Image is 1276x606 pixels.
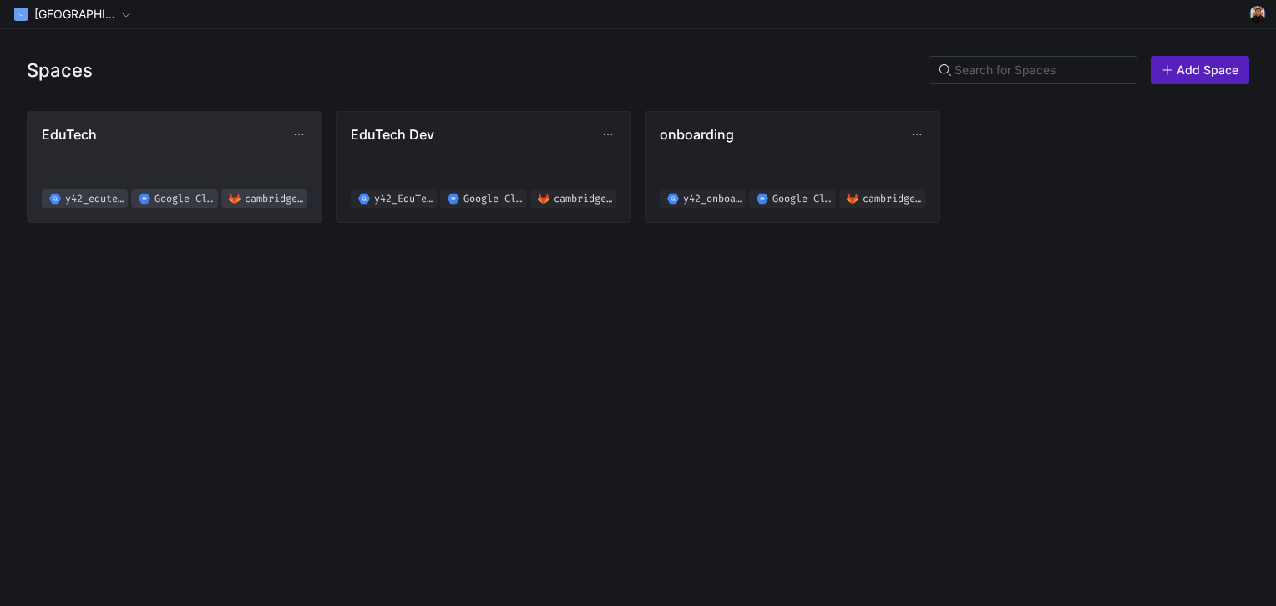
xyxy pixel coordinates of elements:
a: y42_EduTech_Dev_89ca761bca3e42ff8406d0961e85785d_c4ddbefb [351,189,437,208]
span: cambridge/edutech [245,194,304,205]
h3: Spaces [27,59,93,81]
button: EduTechy42_edutech_02f619b8d4e94d2ab8830fef0a38a076Google Cloud Storagecambridge/edutech [28,112,322,222]
a: cambridge/edutech [221,189,307,208]
button: C[GEOGRAPHIC_DATA] [7,3,139,25]
span: EduTech Dev [351,126,600,143]
span: Google Cloud Storage [154,194,214,205]
span: y42_onboarding_8d9382a10c89441bb85d3a89f1cd8ac3 [683,194,742,205]
span: Add Space [1177,63,1238,77]
span: Google Cloud Storage [772,194,832,205]
a: y42_edutech_02f619b8d4e94d2ab8830fef0a38a076 [42,189,128,208]
a: Google Cloud Storage [440,189,526,208]
span: Google Cloud Storage [463,194,523,205]
button: Add Space [1151,56,1249,84]
span: y42_EduTech_Dev_89ca761bca3e42ff8406d0961e85785d_c4ddbefb [374,194,433,205]
span: [GEOGRAPHIC_DATA] [34,8,118,21]
a: cambridge/onboarding [839,189,925,208]
a: Google Cloud Storage [749,189,835,208]
button: onboardingy42_onboarding_8d9382a10c89441bb85d3a89f1cd8ac3Google Cloud Storagecambridge/onboarding [646,112,939,222]
a: cambridge/EduTech_Dev [530,189,616,208]
span: cambridge/EduTech_Dev [554,194,613,205]
input: Search for Spaces [954,63,1127,77]
span: cambridge/onboarding [863,194,922,205]
span: onboarding [660,126,909,143]
a: Google Cloud Storage [131,189,217,208]
a: y42_onboarding_8d9382a10c89441bb85d3a89f1cd8ac3 [660,189,746,208]
span: EduTech [42,126,291,143]
span: y42_edutech_02f619b8d4e94d2ab8830fef0a38a076 [65,194,124,205]
div: C [14,8,28,21]
button: EduTech Devy42_EduTech_Dev_89ca761bca3e42ff8406d0961e85785d_c4ddbefbGoogle Cloud Storagecambridge... [337,112,630,222]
